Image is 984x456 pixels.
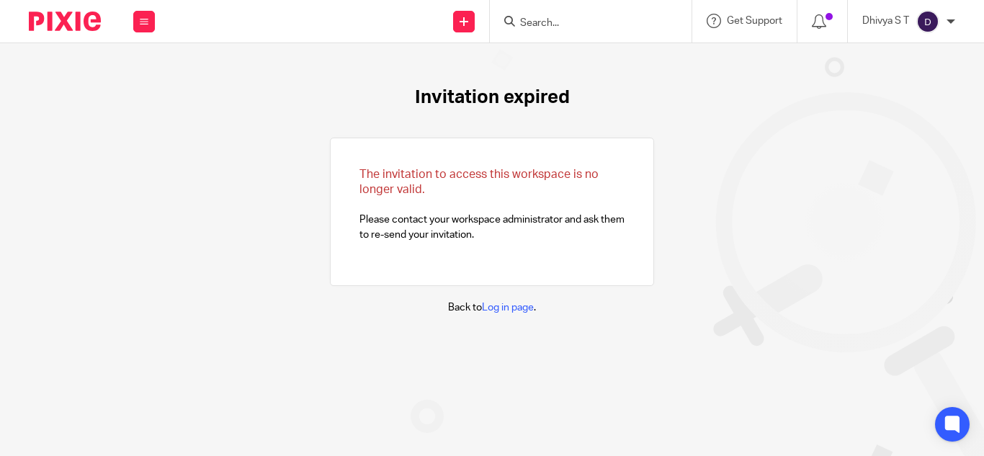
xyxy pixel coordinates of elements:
span: Get Support [727,16,782,26]
span: The invitation to access this workspace is no longer valid. [359,169,599,195]
img: Pixie [29,12,101,31]
img: svg%3E [916,10,939,33]
p: Back to . [448,300,536,315]
p: Please contact your workspace administrator and ask them to re-send your invitation. [359,167,625,242]
input: Search [519,17,648,30]
p: Dhivya S T [862,14,909,28]
a: Log in page [482,303,534,313]
h1: Invitation expired [415,86,570,109]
